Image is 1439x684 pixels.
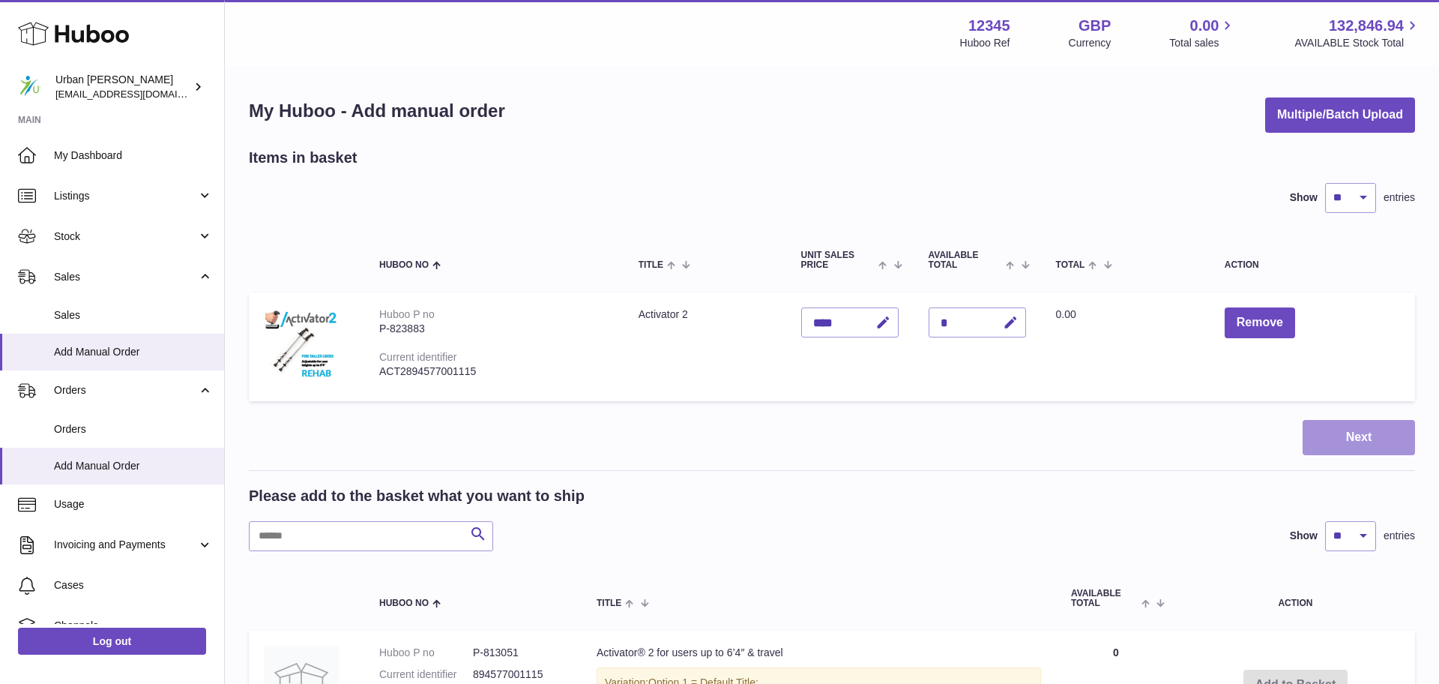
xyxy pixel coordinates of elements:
[960,36,1010,50] div: Huboo Ref
[1294,36,1421,50] span: AVAILABLE Stock Total
[1384,190,1415,205] span: entries
[249,99,505,123] h1: My Huboo - Add manual order
[379,308,435,320] div: Huboo P no
[54,270,197,284] span: Sales
[473,646,567,660] dd: P-813051
[249,148,358,168] h2: Items in basket
[264,307,339,382] img: Activator 2
[1079,16,1111,36] strong: GBP
[54,422,213,436] span: Orders
[1169,16,1236,50] a: 0.00 Total sales
[1290,529,1318,543] label: Show
[54,345,213,359] span: Add Manual Order
[1225,307,1295,338] button: Remove
[54,229,197,244] span: Stock
[1384,529,1415,543] span: entries
[54,497,213,511] span: Usage
[54,383,197,397] span: Orders
[1169,36,1236,50] span: Total sales
[54,578,213,592] span: Cases
[18,76,40,98] img: orders@urbanpoling.com
[54,538,197,552] span: Invoicing and Payments
[1225,260,1400,270] div: Action
[18,628,206,655] a: Log out
[249,486,585,506] h2: Please add to the basket what you want to ship
[1069,36,1111,50] div: Currency
[54,308,213,322] span: Sales
[1303,420,1415,455] button: Next
[379,322,609,336] div: P-823883
[1265,97,1415,133] button: Multiple/Batch Upload
[54,148,213,163] span: My Dashboard
[1190,16,1219,36] span: 0.00
[54,189,197,203] span: Listings
[1071,589,1138,608] span: AVAILABLE Total
[379,667,473,682] dt: Current identifier
[801,250,875,270] span: Unit Sales Price
[379,646,473,660] dt: Huboo P no
[624,292,786,401] td: Activator 2
[379,598,429,608] span: Huboo no
[1056,308,1076,320] span: 0.00
[379,260,429,270] span: Huboo no
[597,598,621,608] span: Title
[929,250,1003,270] span: AVAILABLE Total
[1290,190,1318,205] label: Show
[379,364,609,379] div: ACT2894577001115
[473,667,567,682] dd: 894577001115
[55,73,190,101] div: Urban [PERSON_NAME]
[55,88,220,100] span: [EMAIL_ADDRESS][DOMAIN_NAME]
[54,459,213,473] span: Add Manual Order
[968,16,1010,36] strong: 12345
[54,619,213,633] span: Channels
[379,351,457,363] div: Current identifier
[1294,16,1421,50] a: 132,846.94 AVAILABLE Stock Total
[639,260,663,270] span: Title
[1056,260,1085,270] span: Total
[1176,574,1415,623] th: Action
[1329,16,1404,36] span: 132,846.94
